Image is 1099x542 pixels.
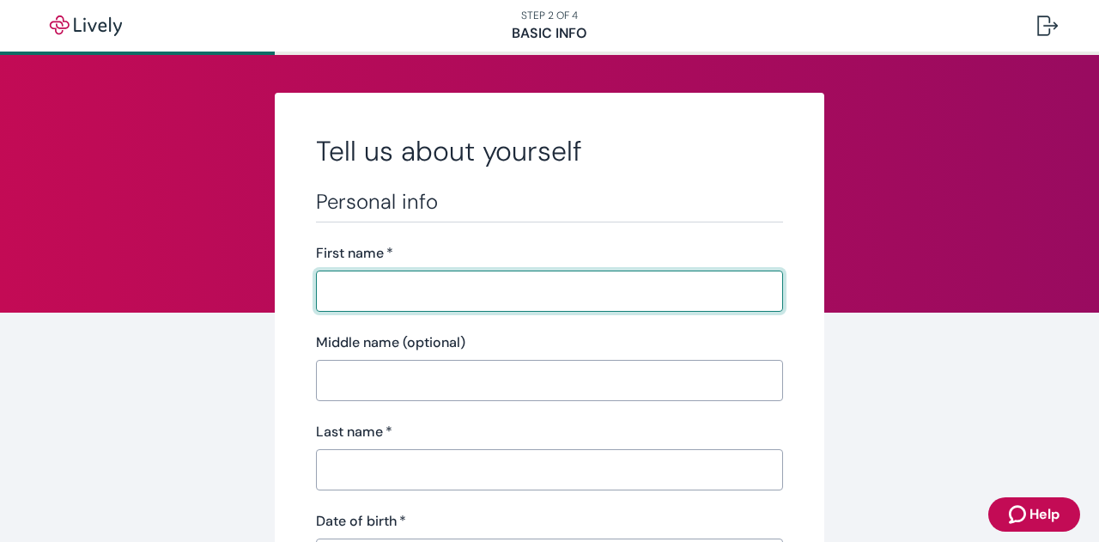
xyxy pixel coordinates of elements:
[316,332,465,353] label: Middle name (optional)
[316,189,783,215] h3: Personal info
[1029,504,1060,525] span: Help
[316,134,783,168] h2: Tell us about yourself
[316,243,393,264] label: First name
[1009,504,1029,525] svg: Zendesk support icon
[316,422,392,442] label: Last name
[988,497,1080,532] button: Zendesk support iconHelp
[316,511,406,532] label: Date of birth
[38,15,134,36] img: Lively
[1023,5,1072,46] button: Log out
